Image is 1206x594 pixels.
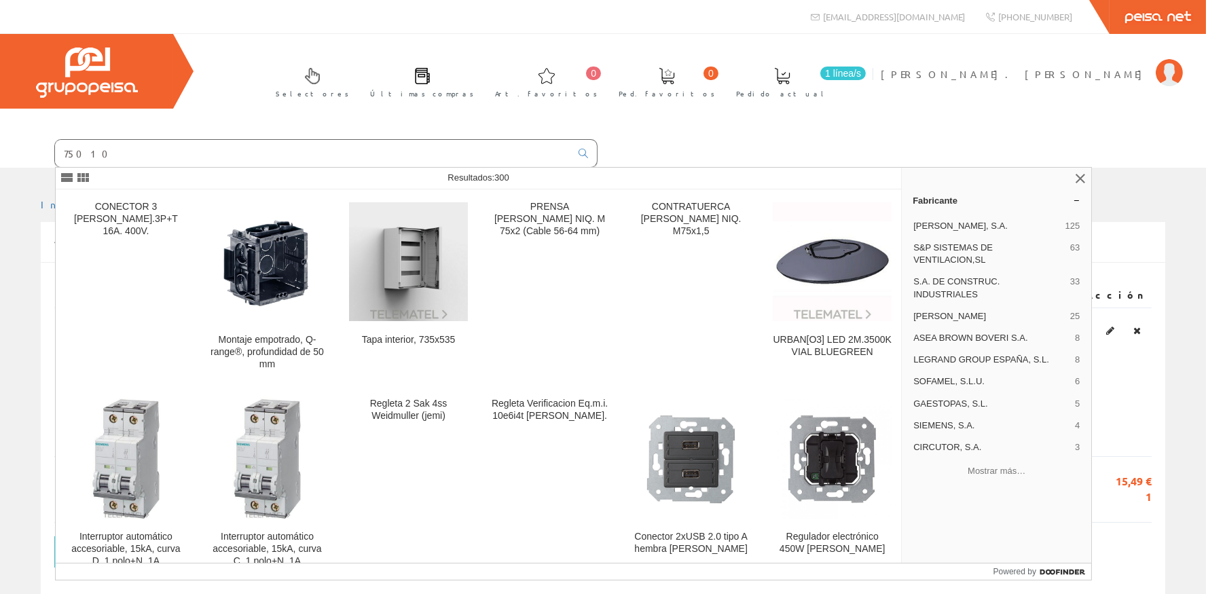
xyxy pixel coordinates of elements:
span: 4 [1075,420,1080,432]
span: 0 [586,67,601,80]
a: Interruptor automático accesoriable, 15kA, curva D, 1 polo+N, 1A Interruptor automático accesoria... [56,387,196,583]
span: ASEA BROWN BOVERI S.A. [913,332,1070,344]
span: SOFAMEL, S.L.U. [913,375,1070,388]
img: Conector 2xUSB 2.0 tipo A hembra Simon [632,400,750,519]
span: [EMAIL_ADDRESS][DOMAIN_NAME] [823,11,965,22]
span: S&P SISTEMAS DE VENTILACION,SL [913,242,1065,266]
a: URBAN[O3] LED 2M.3500K VIAL BLUEGREEN URBAN[O3] LED 2M.3500K VIAL BLUEGREEN [762,190,902,386]
a: Conector 2xUSB 2.0 tipo A hembra Simon Conector 2xUSB 2.0 tipo A hembra [PERSON_NAME] [621,387,761,583]
input: Buscar ... [55,140,570,167]
img: URBAN[O3] LED 2M.3500K VIAL BLUEGREEN [773,202,892,321]
div: Interruptor automático accesoriable, 15kA, curva D, 1 polo+N, 1A [67,531,185,568]
span: 15,49 € [1084,474,1152,489]
div: Interruptor automático accesoriable, 15kA, curva C, 1 polo+N, 1A [208,531,327,568]
span: 33 [1070,276,1080,300]
span: SIEMENS, S.A. [913,420,1070,432]
a: Regleta Verificacion Eq.m.i. 10e6i4t [PERSON_NAME]. [479,387,620,583]
a: Tapa interior, 735x535 Tapa interior, 735x535 [338,190,479,386]
span: [PERSON_NAME] [913,310,1065,322]
img: Regulador electrónico 450W Simon [773,400,892,519]
span: 8 [1075,354,1080,366]
span: 0 [703,67,718,80]
div: Conector 2xUSB 2.0 tipo A hembra [PERSON_NAME] [632,531,750,555]
div: Regleta 2 Sak 4ss Weidmuller (jemi) [349,398,468,422]
a: CONTRATUERCA [PERSON_NAME] NIQ. M75x1,5 [621,190,761,386]
span: 8 [1075,332,1080,344]
span: Art. favoritos [495,87,598,100]
a: Últimas compras [357,56,481,106]
span: CIRCUTOR, S.A. [913,441,1070,453]
div: Tapa interior, 735x535 [349,334,468,346]
img: Grupo Peisa [36,48,138,98]
div: Regulador electrónico 450W [PERSON_NAME] [773,531,892,555]
span: [PHONE_NUMBER] [998,11,1072,22]
span: LEGRAND GROUP ESPAÑA, S.L. [913,354,1070,366]
img: Interruptor automático accesoriable, 15kA, curva D, 1 polo+N, 1A [91,398,160,520]
span: 1 línea/s [820,67,866,80]
span: Powered by [993,565,1036,578]
span: 125 [1065,220,1080,232]
a: Fabricante [902,189,1091,211]
img: Montaje empotrado, Q-range®, profundidad de 50 mm [208,202,327,321]
a: Montaje empotrado, Q-range®, profundidad de 50 mm Montaje empotrado, Q-range®, profundidad de 50 mm [197,190,337,386]
span: 300 [494,172,509,183]
span: Selectores [276,87,349,100]
span: [PERSON_NAME], S.A. [913,220,1059,232]
a: Regulador electrónico 450W Simon Regulador electrónico 450W [PERSON_NAME] [762,387,902,583]
button: Mostrar más… [907,460,1086,482]
span: Ped. favoritos [619,87,715,100]
div: Montaje empotrado, Q-range®, profundidad de 50 mm [208,334,327,371]
a: CONECTOR 3 [PERSON_NAME].3P+T 16A. 400V. [56,190,196,386]
div: CONECTOR 3 [PERSON_NAME].3P+T 16A. 400V. [67,201,185,238]
th: Acción [1065,283,1152,308]
span: 3 [1075,441,1080,453]
a: Regleta 2 Sak 4ss Weidmuller (jemi) [338,387,479,583]
span: Últimas compras [370,87,474,100]
span: [PERSON_NAME]. [PERSON_NAME] [881,67,1149,81]
div: URBAN[O3] LED 2M.3500K VIAL BLUEGREEN [773,334,892,358]
a: Eliminar [1129,322,1145,339]
span: Pedido actual [736,87,828,100]
a: [PERSON_NAME]. [PERSON_NAME] [881,56,1183,69]
span: S.A. DE CONSTRUC. INDUSTRIALES [913,276,1065,300]
div: PRENSA [PERSON_NAME] NIQ. M 75x2 (Cable 56-64 mm) [490,201,609,238]
span: 5 [1075,398,1080,410]
a: 1 línea/s Pedido actual [723,56,869,106]
div: Regleta Verificacion Eq.m.i. 10e6i4t [PERSON_NAME]. [490,398,609,422]
img: Tapa interior, 735x535 [349,202,468,321]
a: PRENSA [PERSON_NAME] NIQ. M 75x2 (Cable 56-64 mm) [479,190,620,386]
span: Resultados: [447,172,509,183]
a: Editar [1102,322,1118,339]
span: GAESTOPAS, S.L. [913,398,1070,410]
a: Inicio [41,198,98,210]
a: Selectores [262,56,356,106]
img: Interruptor automático accesoriable, 15kA, curva C, 1 polo+N, 1A [232,398,301,520]
a: Interruptor automático accesoriable, 15kA, curva C, 1 polo+N, 1A Interruptor automático accesoria... [197,387,337,583]
a: Powered by [993,563,1092,580]
span: 25 [1070,310,1080,322]
span: 6 [1075,375,1080,388]
span: 1 [1084,489,1152,505]
span: 63 [1070,242,1080,266]
div: CONTRATUERCA [PERSON_NAME] NIQ. M75x1,5 [632,201,750,238]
